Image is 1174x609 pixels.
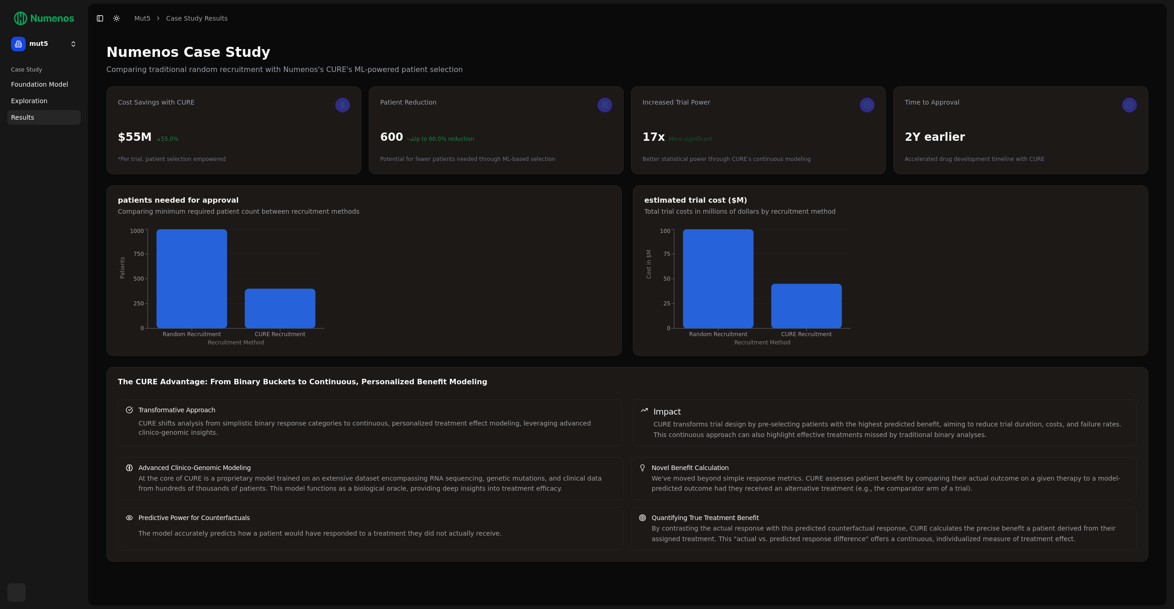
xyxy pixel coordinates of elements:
[646,250,652,279] tspan: Cost in $M
[155,135,178,143] p: 55.0 %
[652,523,1129,544] p: By contrasting the actual response with this predicted counterfactual response, CURE calculates t...
[130,228,144,234] tspan: 1000
[669,135,713,143] p: More significant
[138,513,616,522] div: Predictive Power for Counterfactuals
[7,110,81,125] a: Results
[138,463,616,472] div: Advanced Clinico-Genomic Modeling
[652,473,1129,494] p: We've moved beyond simple response metrics. CURE assesses patient benefit by comparing their actu...
[689,331,748,338] tspan: Random Recruitment
[118,130,152,144] p: $ 55 M
[11,80,68,89] span: Foundation Model
[664,276,670,282] tspan: 50
[7,62,81,77] div: Case Study
[118,378,1137,386] div: The CURE Advantage: From Binary Buckets to Continuous, Personalized Benefit Modeling
[134,14,150,23] a: mut5
[905,155,1045,163] p: Accelerated drug development timeline with CURE
[138,473,616,494] p: At the core of CURE is a proprietary model trained on an extensive dataset encompassing RNA seque...
[380,155,555,163] p: Potential for fewer patients needed through ML-based selection
[118,98,350,112] div: Cost Savings with CURE
[7,77,81,92] a: Foundation Model
[11,113,34,122] span: Results
[660,228,670,234] tspan: 100
[163,331,222,338] tspan: Random Recruitment
[133,300,144,307] tspan: 250
[664,251,670,257] tspan: 75
[644,197,1137,204] div: estimated trial cost ($M)
[7,94,81,108] a: Exploration
[667,325,670,332] tspan: 0
[905,98,1137,112] div: Time to Approval
[652,463,1129,472] div: Novel Benefit Calculation
[106,64,1148,75] p: Comparing traditional random recruitment with Numenos's CURE's ML-powered patient selection
[380,98,612,112] div: Patient Reduction
[11,96,48,105] span: Exploration
[7,7,81,29] img: Numenos
[905,130,965,144] p: 2Y earlier
[166,14,227,23] a: Case Study Results
[653,419,1129,440] p: CURE transforms trial design by pre-selecting patients with the highest predicted benefit, aiming...
[119,257,126,279] tspan: Patients
[734,339,791,346] tspan: Recruitment Method
[134,14,228,23] nav: breadcrumb
[652,513,1129,522] div: Quantifying True Treatment Benefit
[106,44,1148,61] h1: Numenos Case Study
[138,405,614,415] div: Transformative Approach
[138,419,614,437] div: CURE shifts analysis from simplistic binary response categories to continuous, personalized treat...
[118,197,610,204] div: patients needed for approval
[118,155,226,163] p: *Per trial, patient selection empowered
[407,135,474,143] p: Up to 60.0 % reduction
[642,98,875,112] div: Increased Trial Power
[118,207,610,216] div: Comparing minimum required patient count between recruitment methods
[642,130,665,144] p: 17 x
[29,40,66,48] span: mut5
[138,528,502,539] p: The model accurately predicts how a patient would have responded to a treatment they did not actu...
[133,276,144,282] tspan: 500
[664,300,670,307] tspan: 25
[255,331,305,338] tspan: CURE Recruitment
[7,33,81,55] button: mut5
[133,251,144,257] tspan: 750
[653,405,1129,418] div: Impact
[642,155,811,163] p: Better statistical power through CURE's continuous modeling
[644,207,1137,216] div: Total trial costs in millions of dollars by recruitment method
[208,339,264,346] tspan: Recruitment Method
[140,325,144,332] tspan: 0
[380,130,403,144] p: 600
[781,331,832,338] tspan: CURE Recruitment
